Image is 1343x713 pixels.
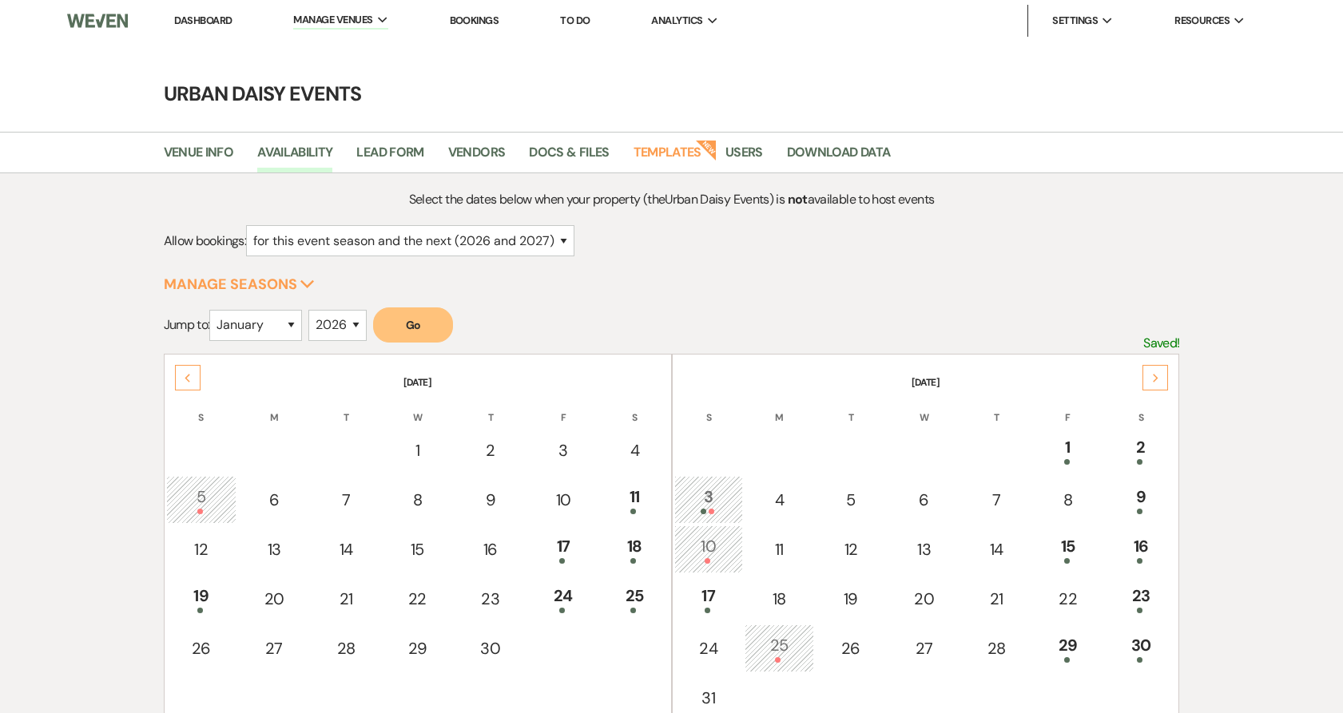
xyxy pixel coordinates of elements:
[753,537,805,561] div: 11
[175,584,228,613] div: 19
[356,142,423,172] a: Lead Form
[391,636,443,660] div: 29
[537,584,590,613] div: 24
[824,537,878,561] div: 12
[537,438,590,462] div: 3
[320,587,372,611] div: 21
[683,636,735,660] div: 24
[166,356,670,390] th: [DATE]
[247,587,301,611] div: 20
[166,391,236,425] th: S
[896,488,951,512] div: 6
[164,142,234,172] a: Venue Info
[463,587,518,611] div: 23
[1114,534,1169,564] div: 16
[560,14,590,27] a: To Do
[175,537,228,561] div: 12
[320,537,372,561] div: 14
[745,391,814,425] th: M
[537,488,590,512] div: 10
[238,391,310,425] th: M
[683,584,735,613] div: 17
[1041,488,1095,512] div: 8
[725,142,763,172] a: Users
[455,391,526,425] th: T
[971,488,1023,512] div: 7
[537,534,590,564] div: 17
[824,587,878,611] div: 19
[448,142,506,172] a: Vendors
[1052,13,1098,29] span: Settings
[293,12,372,28] span: Manage Venues
[1032,391,1103,425] th: F
[674,391,744,425] th: S
[971,537,1023,561] div: 14
[683,686,735,710] div: 31
[391,587,443,611] div: 22
[247,636,301,660] div: 27
[1105,391,1178,425] th: S
[463,488,518,512] div: 9
[787,142,891,172] a: Download Data
[312,391,380,425] th: T
[1041,633,1095,663] div: 29
[962,391,1031,425] th: T
[753,633,805,663] div: 25
[391,488,443,512] div: 8
[824,488,878,512] div: 5
[753,587,805,611] div: 18
[816,391,887,425] th: T
[888,391,960,425] th: W
[609,438,660,462] div: 4
[528,391,598,425] th: F
[1114,633,1169,663] div: 30
[683,534,735,564] div: 10
[391,438,443,462] div: 1
[674,356,1178,390] th: [DATE]
[824,636,878,660] div: 26
[609,534,660,564] div: 18
[1114,485,1169,514] div: 9
[971,587,1023,611] div: 21
[164,316,210,333] span: Jump to:
[97,80,1247,108] h4: Urban Daisy Events
[600,391,669,425] th: S
[382,391,452,425] th: W
[450,14,499,27] a: Bookings
[174,14,232,27] a: Dashboard
[1114,584,1169,613] div: 23
[463,438,518,462] div: 2
[634,142,701,172] a: Templates
[164,277,315,291] button: Manage Seasons
[164,232,246,249] span: Allow bookings:
[175,636,228,660] div: 26
[463,537,518,561] div: 16
[1041,534,1095,564] div: 15
[1114,435,1169,465] div: 2
[651,13,702,29] span: Analytics
[896,537,951,561] div: 13
[695,138,717,160] strong: New
[373,307,453,343] button: Go
[463,636,518,660] div: 30
[896,636,951,660] div: 27
[247,488,301,512] div: 6
[320,636,372,660] div: 28
[971,636,1023,660] div: 28
[175,485,228,514] div: 5
[1174,13,1230,29] span: Resources
[753,488,805,512] div: 4
[67,4,128,38] img: Weven Logo
[320,488,372,512] div: 7
[247,537,301,561] div: 13
[609,584,660,613] div: 25
[896,587,951,611] div: 20
[683,485,735,514] div: 3
[529,142,609,172] a: Docs & Files
[788,191,808,208] strong: not
[257,142,332,172] a: Availability
[609,485,660,514] div: 11
[291,189,1053,210] p: Select the dates below when your property (the Urban Daisy Events ) is available to host events
[1143,333,1179,354] p: Saved!
[391,537,443,561] div: 15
